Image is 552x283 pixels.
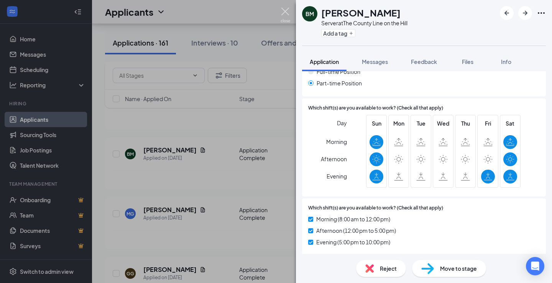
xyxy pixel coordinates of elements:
[321,6,401,19] h1: [PERSON_NAME]
[308,105,443,112] span: Which shift(s) are you available to work? (Check all that apply)
[380,264,397,273] span: Reject
[306,10,314,18] div: BM
[321,29,355,37] button: PlusAdd a tag
[414,119,428,128] span: Tue
[502,8,511,18] svg: ArrowLeftNew
[537,8,546,18] svg: Ellipses
[526,257,544,275] div: Open Intercom Messenger
[337,119,347,127] span: Day
[500,6,514,20] button: ArrowLeftNew
[317,67,360,76] span: Full-time Position
[316,226,396,235] span: Afternoon (12:00 pm to 5:00 pm)
[370,119,383,128] span: Sun
[326,135,347,149] span: Morning
[321,152,347,166] span: Afternoon
[521,8,530,18] svg: ArrowRight
[462,58,473,65] span: Files
[310,58,339,65] span: Application
[503,119,517,128] span: Sat
[316,238,390,246] span: Evening (5:00 pm to 10:00 pm)
[458,119,472,128] span: Thu
[501,58,511,65] span: Info
[362,58,388,65] span: Messages
[392,119,406,128] span: Mon
[349,31,353,36] svg: Plus
[321,19,407,27] div: Server at The County Line on the Hill
[327,169,347,183] span: Evening
[317,79,362,87] span: Part-time Position
[308,204,443,212] span: Which shift(s) are you available to work? (Check all that apply)
[518,6,532,20] button: ArrowRight
[436,119,450,128] span: Wed
[440,264,477,273] span: Move to stage
[481,119,495,128] span: Fri
[316,215,390,223] span: Morning (8:00 am to 12:00 pm)
[411,58,437,65] span: Feedback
